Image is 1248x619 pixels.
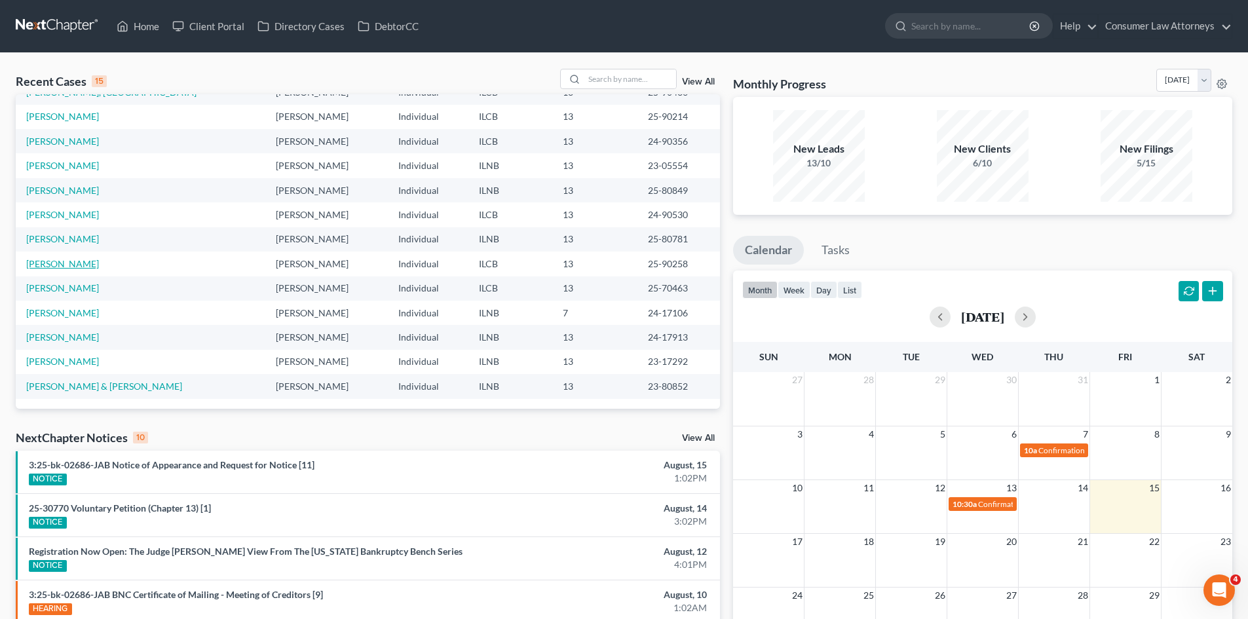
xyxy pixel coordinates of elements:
[637,252,719,276] td: 25-90258
[468,301,552,325] td: ILNB
[862,480,875,496] span: 11
[862,534,875,550] span: 18
[29,603,72,615] div: HEARING
[1010,426,1018,442] span: 6
[1076,534,1089,550] span: 21
[742,281,778,299] button: month
[733,76,826,92] h3: Monthly Progress
[637,301,719,325] td: 24-17106
[26,258,99,269] a: [PERSON_NAME]
[489,502,707,515] div: August, 14
[489,545,707,558] div: August, 12
[934,372,947,388] span: 29
[552,350,638,374] td: 13
[584,69,676,88] input: Search by name...
[862,588,875,603] span: 25
[26,160,99,171] a: [PERSON_NAME]
[637,202,719,227] td: 24-90530
[265,202,388,227] td: [PERSON_NAME]
[388,276,468,301] td: Individual
[92,75,107,87] div: 15
[1082,426,1089,442] span: 7
[489,515,707,528] div: 3:02PM
[388,227,468,252] td: Individual
[1148,534,1161,550] span: 22
[265,252,388,276] td: [PERSON_NAME]
[953,499,977,509] span: 10:30a
[1076,588,1089,603] span: 28
[468,129,552,153] td: ILCB
[1024,445,1037,455] span: 10a
[265,374,388,398] td: [PERSON_NAME]
[1224,426,1232,442] span: 9
[1005,480,1018,496] span: 13
[810,236,861,265] a: Tasks
[468,227,552,252] td: ILNB
[29,459,314,470] a: 3:25-bk-02686-JAB Notice of Appearance and Request for Notice [11]
[489,558,707,571] div: 4:01PM
[388,129,468,153] td: Individual
[1219,534,1232,550] span: 23
[265,105,388,129] td: [PERSON_NAME]
[468,178,552,202] td: ILNB
[29,517,67,529] div: NOTICE
[489,459,707,472] div: August, 15
[388,301,468,325] td: Individual
[1153,426,1161,442] span: 8
[166,14,251,38] a: Client Portal
[388,105,468,129] td: Individual
[934,480,947,496] span: 12
[29,589,323,600] a: 3:25-bk-02686-JAB BNC Certificate of Mailing - Meeting of Creditors [9]
[26,356,99,367] a: [PERSON_NAME]
[552,325,638,349] td: 13
[682,434,715,443] a: View All
[26,185,99,196] a: [PERSON_NAME]
[468,202,552,227] td: ILCB
[1101,157,1192,170] div: 5/15
[468,276,552,301] td: ILCB
[468,325,552,349] td: ILNB
[903,351,920,362] span: Tue
[468,374,552,398] td: ILNB
[552,276,638,301] td: 13
[773,141,865,157] div: New Leads
[552,374,638,398] td: 13
[468,350,552,374] td: ILNB
[773,157,865,170] div: 13/10
[388,374,468,398] td: Individual
[934,588,947,603] span: 26
[791,372,804,388] span: 27
[791,534,804,550] span: 17
[552,105,638,129] td: 13
[791,588,804,603] span: 24
[552,202,638,227] td: 13
[26,209,99,220] a: [PERSON_NAME]
[1101,141,1192,157] div: New Filings
[810,281,837,299] button: day
[796,426,804,442] span: 3
[961,310,1004,324] h2: [DATE]
[1188,351,1205,362] span: Sat
[265,350,388,374] td: [PERSON_NAME]
[388,252,468,276] td: Individual
[637,105,719,129] td: 25-90214
[1099,14,1232,38] a: Consumer Law Attorneys
[1076,480,1089,496] span: 14
[265,325,388,349] td: [PERSON_NAME]
[388,202,468,227] td: Individual
[637,227,719,252] td: 25-80781
[489,588,707,601] div: August, 10
[29,502,211,514] a: 25-30770 Voluntary Petition (Chapter 13) [1]
[468,153,552,178] td: ILNB
[26,307,99,318] a: [PERSON_NAME]
[552,153,638,178] td: 13
[351,14,425,38] a: DebtorCC
[265,227,388,252] td: [PERSON_NAME]
[251,14,351,38] a: Directory Cases
[937,141,1029,157] div: New Clients
[759,351,778,362] span: Sun
[637,178,719,202] td: 25-80849
[552,252,638,276] td: 13
[26,136,99,147] a: [PERSON_NAME]
[388,325,468,349] td: Individual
